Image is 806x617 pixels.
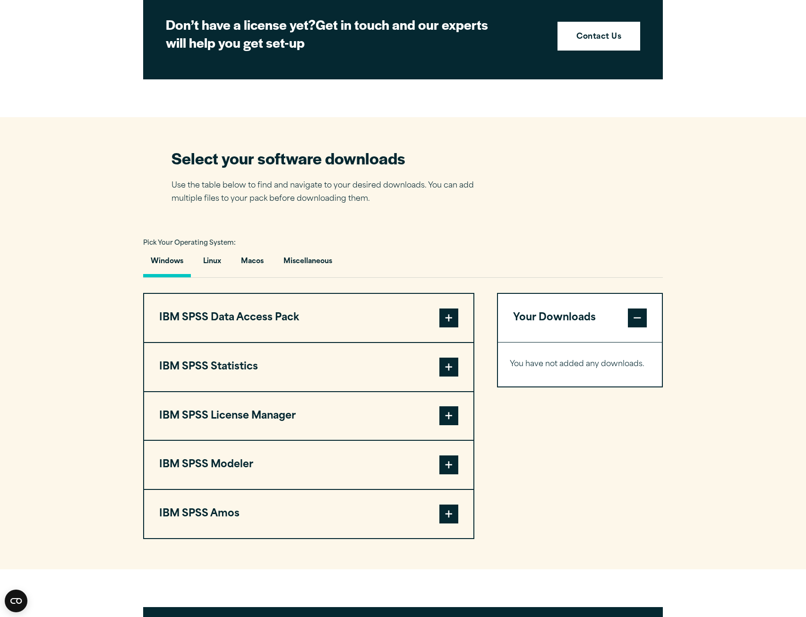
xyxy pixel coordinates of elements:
p: Use the table below to find and navigate to your desired downloads. You can add multiple files to... [171,179,488,206]
button: IBM SPSS Amos [144,490,473,538]
a: Contact Us [557,22,640,51]
strong: Contact Us [576,31,621,43]
button: Miscellaneous [276,250,340,277]
button: Your Downloads [498,294,662,342]
span: Pick Your Operating System: [143,240,236,246]
div: Your Downloads [498,342,662,386]
button: IBM SPSS Modeler [144,441,473,489]
h2: Select your software downloads [171,147,488,169]
button: Windows [143,250,191,277]
button: Open CMP widget [5,590,27,612]
p: You have not added any downloads. [510,358,650,371]
button: Macos [233,250,271,277]
button: IBM SPSS License Manager [144,392,473,440]
button: Linux [196,250,229,277]
strong: Don’t have a license yet? [166,15,316,34]
h2: Get in touch and our experts will help you get set-up [166,16,497,51]
button: IBM SPSS Statistics [144,343,473,391]
button: IBM SPSS Data Access Pack [144,294,473,342]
